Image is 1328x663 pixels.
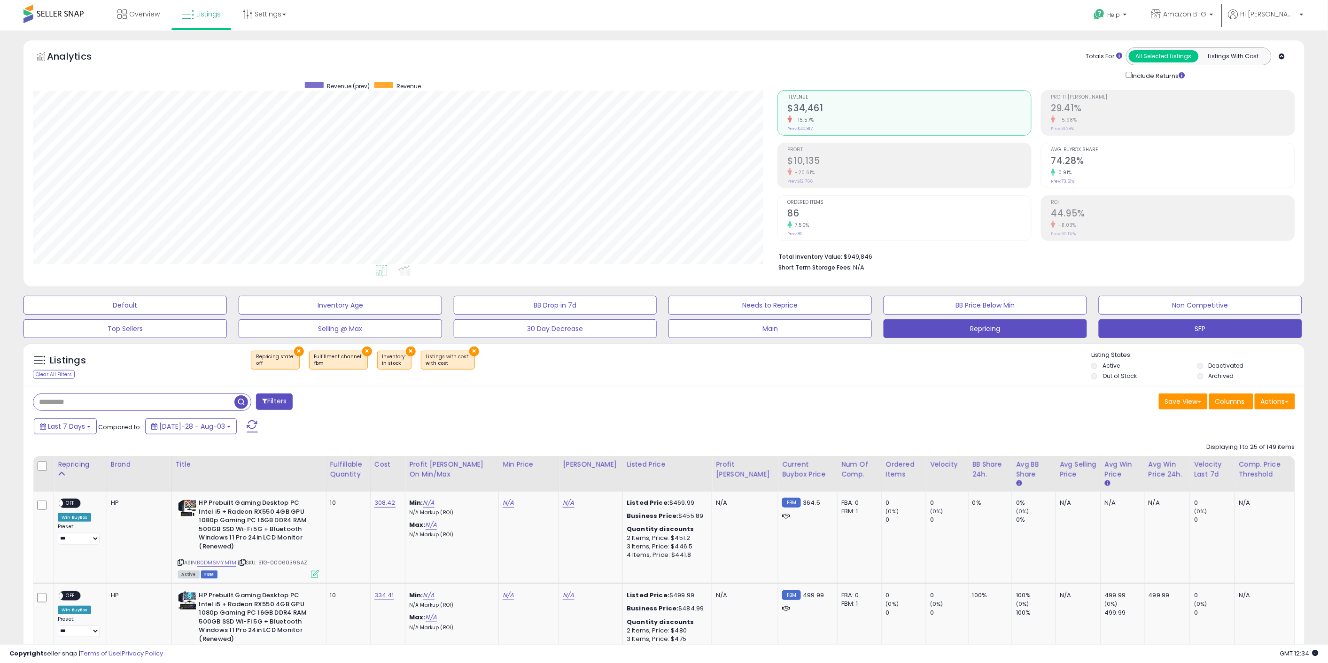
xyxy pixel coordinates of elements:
[779,253,843,261] b: Total Inventory Value:
[782,460,833,479] div: Current Buybox Price
[627,542,705,551] div: 3 Items, Price: $446.5
[178,499,197,517] img: 51EML4oLA0L._SL40_.jpg
[884,296,1087,315] button: BB Price Below Min
[841,507,875,516] div: FBM: 1
[1016,508,1029,515] small: (0%)
[627,460,708,470] div: Listed Price
[782,498,800,508] small: FBM
[627,498,669,507] b: Listed Price:
[199,591,313,646] b: HP Prebuilt Gaming Desktop PC Intel i5 + Radeon RX550 4GB GPU 1080p Gaming PC 16GB DDR4 RAM 500GB...
[409,591,423,600] b: Min:
[1105,609,1144,617] div: 499.99
[423,498,435,508] a: N/A
[503,591,514,600] a: N/A
[627,499,705,507] div: $469.99
[841,460,878,479] div: Num of Comp.
[111,460,168,470] div: Brand
[409,520,426,529] b: Max:
[668,296,872,315] button: Needs to Reprice
[803,591,824,600] span: 499.99
[886,600,899,608] small: (0%)
[1239,460,1291,479] div: Comp. Price Threshold
[1119,70,1196,81] div: Include Returns
[1194,591,1235,600] div: 0
[788,95,1031,100] span: Revenue
[145,418,237,434] button: [DATE]-28 - Aug-03
[9,649,163,658] div: seller snap | |
[409,509,491,516] p: N/A Markup (ROI)
[1239,499,1288,507] div: N/A
[1091,351,1305,360] p: Listing States:
[627,604,705,613] div: $484.99
[503,498,514,508] a: N/A
[627,604,678,613] b: Business Price:
[1087,1,1136,31] a: Help
[426,520,437,530] a: N/A
[1149,460,1186,479] div: Avg Win Price 24h.
[779,263,852,271] b: Short Term Storage Fees:
[314,360,363,367] div: fbm
[58,616,100,637] div: Preset:
[63,500,78,508] span: OFF
[627,591,669,600] b: Listed Price:
[239,296,442,315] button: Inventory Age
[716,499,771,507] div: N/A
[1056,116,1077,123] small: -5.98%
[1207,443,1295,452] div: Displaying 1 to 25 of 149 items
[294,347,304,356] button: ×
[239,319,442,338] button: Selling @ Max
[330,591,363,600] div: 10
[111,591,164,600] div: HP
[58,606,91,614] div: Win BuyBox
[782,590,800,600] small: FBM
[627,591,705,600] div: $499.99
[382,360,406,367] div: in stock
[972,499,1005,507] div: 0%
[1016,479,1022,488] small: Avg BB Share.
[197,559,237,567] a: B0DM6MYMTM
[716,460,774,479] div: Profit [PERSON_NAME]
[1086,52,1123,61] div: Totals For
[563,460,619,470] div: [PERSON_NAME]
[47,50,110,65] h5: Analytics
[327,82,370,90] span: Revenue (prev)
[80,649,120,658] a: Terms of Use
[1280,649,1319,658] span: 2025-08-11 12:34 GMT
[426,360,470,367] div: with cost
[930,600,943,608] small: (0%)
[716,591,771,600] div: N/A
[1194,499,1235,507] div: 0
[930,499,968,507] div: 0
[405,456,499,492] th: The percentage added to the cost of goods (COGS) that forms the calculator for Min & Max prices.
[886,508,899,515] small: (0%)
[627,525,705,533] div: :
[374,591,394,600] a: 334.41
[788,147,1031,153] span: Profit
[256,353,295,367] span: Repricing state :
[886,460,922,479] div: Ordered Items
[841,499,875,507] div: FBA: 0
[792,222,810,229] small: 7.50%
[1051,147,1295,153] span: Avg. Buybox Share
[256,360,295,367] div: off
[1060,460,1096,479] div: Avg Selling Price
[9,649,44,658] strong: Copyright
[788,200,1031,205] span: Ordered Items
[374,460,401,470] div: Cost
[362,347,372,356] button: ×
[1149,499,1183,507] div: N/A
[1209,362,1244,370] label: Deactivated
[426,613,437,622] a: N/A
[129,9,160,19] span: Overview
[33,370,75,379] div: Clear All Filters
[178,499,319,577] div: ASIN:
[1105,591,1144,600] div: 499.99
[426,353,470,367] span: Listings with cost :
[454,296,657,315] button: BB Drop in 7d
[1051,155,1295,168] h2: 74.28%
[454,319,657,338] button: 30 Day Decrease
[1060,499,1093,507] div: N/A
[1105,600,1118,608] small: (0%)
[1105,499,1137,507] div: N/A
[788,126,813,131] small: Prev: $40,817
